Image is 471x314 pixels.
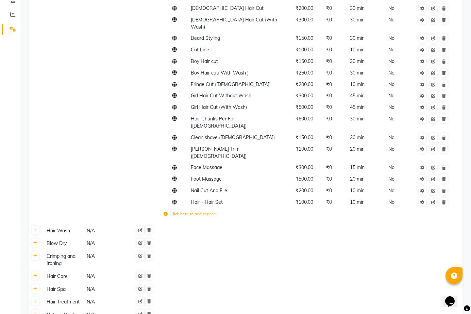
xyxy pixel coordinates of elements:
[388,35,394,41] span: No
[326,116,332,122] span: ₹0
[350,93,365,99] span: 45 min
[44,272,83,281] div: Hair Care
[191,58,218,64] span: Boy Hair cut
[326,134,332,141] span: ₹0
[296,93,313,99] span: ₹300.00
[326,199,332,205] span: ₹0
[296,47,313,53] span: ₹100.00
[191,116,247,129] span: Hair Chunks Per Foil ([DEMOGRAPHIC_DATA])
[388,47,394,53] span: No
[350,199,365,205] span: 10 min
[388,93,394,99] span: No
[350,70,365,76] span: 30 min
[44,298,83,306] div: Hair Treatment
[44,239,83,248] div: Blow Dry
[296,116,313,122] span: ₹600.00
[388,146,394,152] span: No
[388,5,394,11] span: No
[296,70,313,76] span: ₹250.00
[326,187,332,194] span: ₹0
[326,17,332,23] span: ₹0
[326,81,332,87] span: ₹0
[388,116,394,122] span: No
[350,176,365,182] span: 20 min
[191,70,249,76] span: Boy Hair cut( With Wash )
[191,5,264,11] span: [DEMOGRAPHIC_DATA] Hair Cut
[388,70,394,76] span: No
[350,164,365,170] span: 15 min
[350,47,365,53] span: 10 min
[296,5,313,11] span: ₹200.00
[191,199,223,205] span: Hair - Hair Set
[350,17,365,23] span: 30 min
[191,17,277,30] span: [DEMOGRAPHIC_DATA] Hair Cut (With Wash)
[350,104,365,110] span: 45 min
[191,146,247,159] span: [PERSON_NAME] Trim ([DEMOGRAPHIC_DATA])
[296,104,313,110] span: ₹500.00
[296,187,313,194] span: ₹200.00
[86,272,125,281] div: N/A
[44,252,83,268] div: Crimping and Ironing
[326,5,332,11] span: ₹0
[191,187,227,194] span: Nail Cut And File
[350,58,365,64] span: 30 min
[326,58,332,64] span: ₹0
[191,176,222,182] span: Foot Massage
[86,298,125,306] div: N/A
[296,199,313,205] span: ₹100.00
[86,252,125,268] div: N/A
[388,187,394,194] span: No
[86,285,125,294] div: N/A
[388,164,394,170] span: No
[326,104,332,110] span: ₹0
[388,199,394,205] span: No
[326,176,332,182] span: ₹0
[164,211,216,217] label: Click here to add service
[296,17,313,23] span: ₹300.00
[326,35,332,41] span: ₹0
[388,81,394,87] span: No
[296,164,313,170] span: ₹300.00
[350,116,365,122] span: 30 min
[442,287,464,307] iframe: chat widget
[350,35,365,41] span: 30 min
[350,5,365,11] span: 30 min
[388,134,394,141] span: No
[44,227,83,235] div: Hair Wash
[350,146,365,152] span: 20 min
[191,93,251,99] span: Girl Hair Cut Without Wash
[296,176,313,182] span: ₹500.00
[388,176,394,182] span: No
[388,17,394,23] span: No
[296,35,313,41] span: ₹150.00
[388,104,394,110] span: No
[326,47,332,53] span: ₹0
[191,104,247,110] span: Girl Hair Cut (With Wash)
[86,239,125,248] div: N/A
[296,58,313,64] span: ₹150.00
[191,81,271,87] span: Fringe Cut ([DEMOGRAPHIC_DATA])
[296,146,313,152] span: ₹100.00
[296,81,313,87] span: ₹200.00
[191,47,209,53] span: Cut Line
[326,164,332,170] span: ₹0
[326,146,332,152] span: ₹0
[191,35,220,41] span: Beard Styling
[350,134,365,141] span: 30 min
[44,285,83,294] div: Hair Spa
[388,58,394,64] span: No
[326,93,332,99] span: ₹0
[350,81,365,87] span: 10 min
[191,164,222,170] span: Face Massage
[296,134,313,141] span: ₹150.00
[191,134,275,141] span: Clean shave ([DEMOGRAPHIC_DATA])
[86,227,125,235] div: N/A
[326,70,332,76] span: ₹0
[350,187,365,194] span: 10 min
